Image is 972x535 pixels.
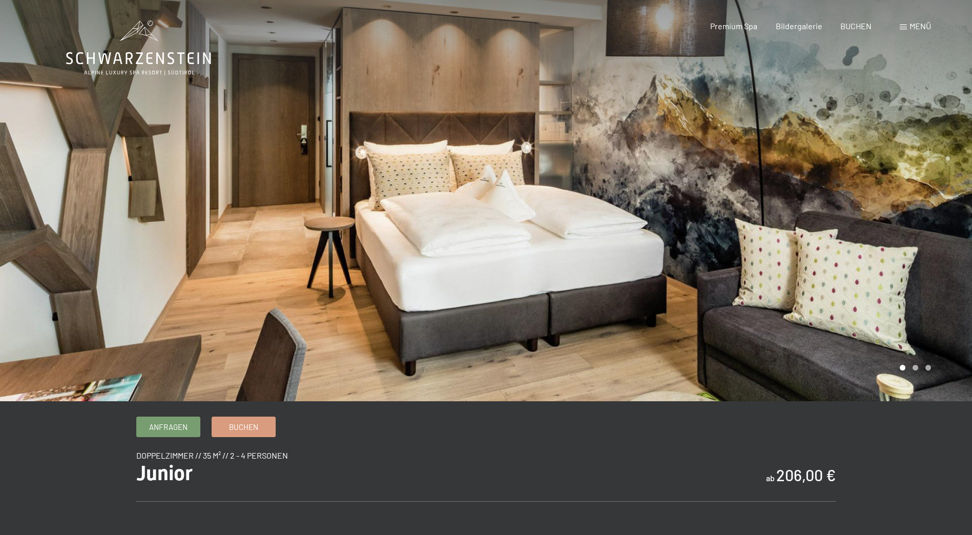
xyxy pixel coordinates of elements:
[710,21,757,31] a: Premium Spa
[229,422,258,433] span: Buchen
[149,422,188,433] span: Anfragen
[766,473,775,483] span: ab
[776,466,836,484] b: 206,00 €
[137,417,200,437] a: Anfragen
[212,417,275,437] a: Buchen
[136,450,288,460] span: Doppelzimmer // 35 m² // 2 - 4 Personen
[776,21,822,31] a: Bildergalerie
[840,21,872,31] a: BUCHEN
[136,461,193,485] span: Junior
[909,21,931,31] span: Menü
